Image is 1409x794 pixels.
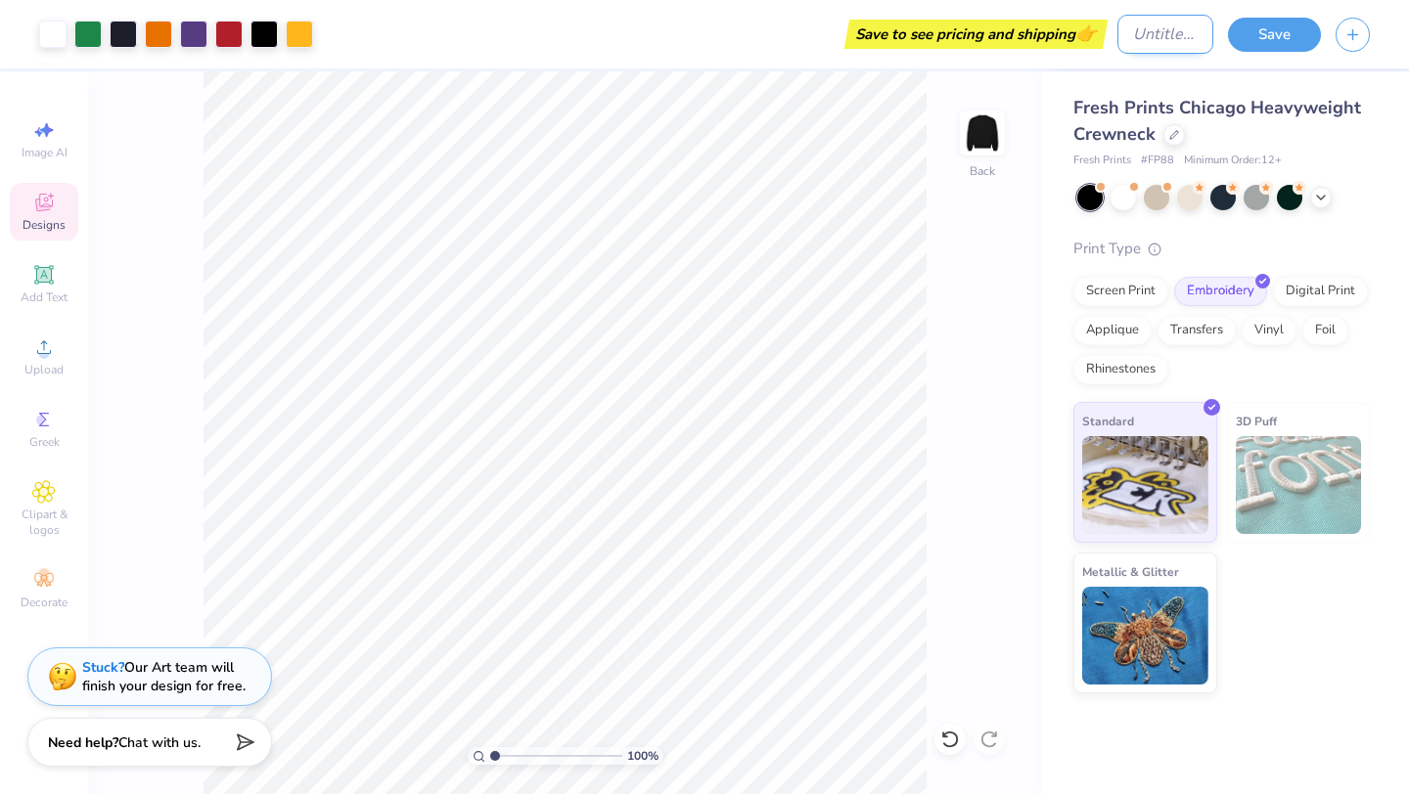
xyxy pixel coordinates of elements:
span: Decorate [21,595,68,610]
strong: Need help? [48,733,118,752]
div: Foil [1302,316,1348,345]
div: Digital Print [1273,277,1368,306]
span: Standard [1082,411,1134,431]
span: Upload [24,362,64,377]
div: Print Type [1073,238,1370,260]
span: Image AI [22,145,68,160]
img: Back [963,113,1002,153]
span: Fresh Prints [1073,153,1131,169]
span: Designs [23,217,66,233]
span: Metallic & Glitter [1082,561,1179,582]
span: Greek [29,434,60,450]
span: Chat with us. [118,733,201,752]
span: Fresh Prints Chicago Heavyweight Crewneck [1073,96,1361,146]
input: Untitled Design [1117,15,1213,54]
div: Embroidery [1174,277,1267,306]
div: Screen Print [1073,277,1168,306]
strong: Stuck? [82,658,124,677]
img: Metallic & Glitter [1082,587,1208,684]
span: 3D Puff [1236,411,1277,431]
span: 100 % [627,747,659,765]
div: Vinyl [1242,316,1296,345]
span: 👉 [1075,22,1097,45]
span: Add Text [21,289,68,305]
button: Save [1228,18,1321,52]
img: Standard [1082,436,1208,534]
div: Applique [1073,316,1152,345]
div: Our Art team will finish your design for free. [82,658,246,695]
span: # FP88 [1141,153,1174,169]
div: Back [970,162,995,180]
div: Save to see pricing and shipping [849,20,1103,49]
div: Rhinestones [1073,355,1168,384]
span: Clipart & logos [10,507,78,538]
div: Transfers [1158,316,1236,345]
img: 3D Puff [1236,436,1362,534]
span: Minimum Order: 12 + [1184,153,1282,169]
